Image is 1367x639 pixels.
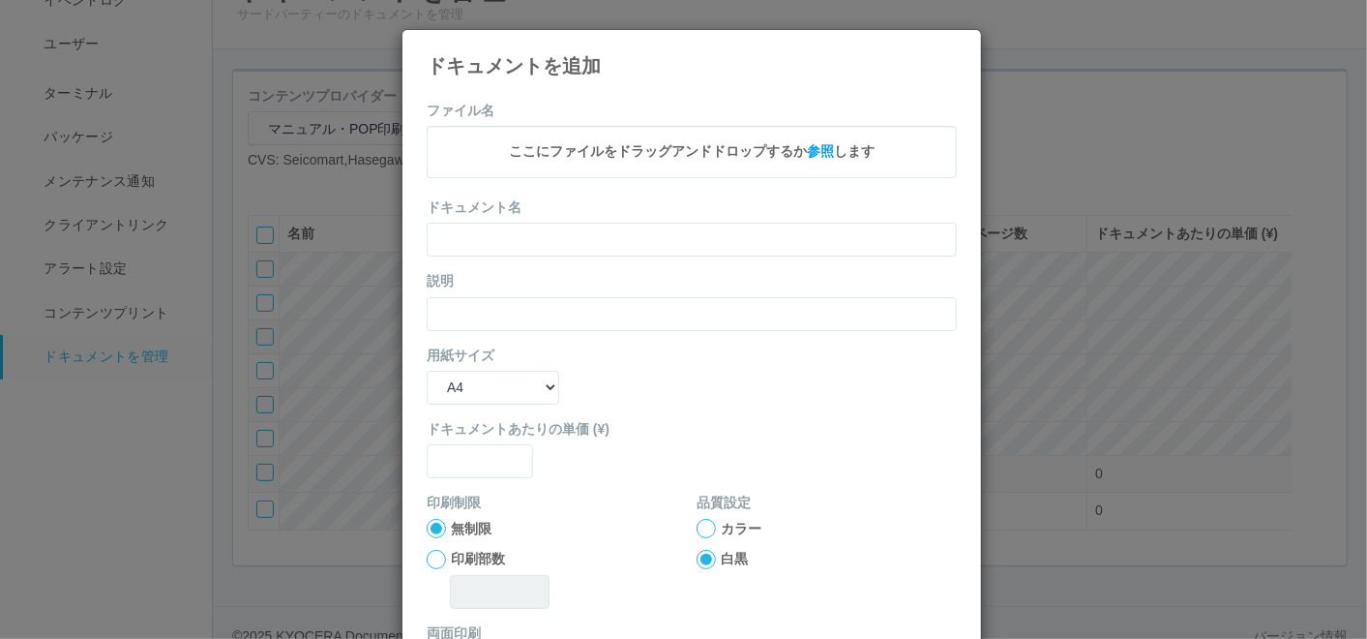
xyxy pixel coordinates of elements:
label: 印刷部数 [451,549,505,569]
span: 参照 [807,143,834,159]
label: ファイル名 [427,101,494,121]
label: ドキュメント名 [427,198,521,218]
label: 白黒 [721,549,748,569]
label: 用紙サイズ [427,346,494,366]
label: ドキュメントあたりの単価 (¥) [427,419,957,440]
label: 印刷制限 [427,493,481,513]
label: 説明 [427,271,454,291]
label: カラー [721,519,761,539]
label: 無制限 [451,519,491,539]
label: 品質設定 [697,493,751,513]
h4: ドキュメントを追加 [427,55,957,76]
span: ここにファイルをドラッグアンドドロップするか します [509,143,875,159]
